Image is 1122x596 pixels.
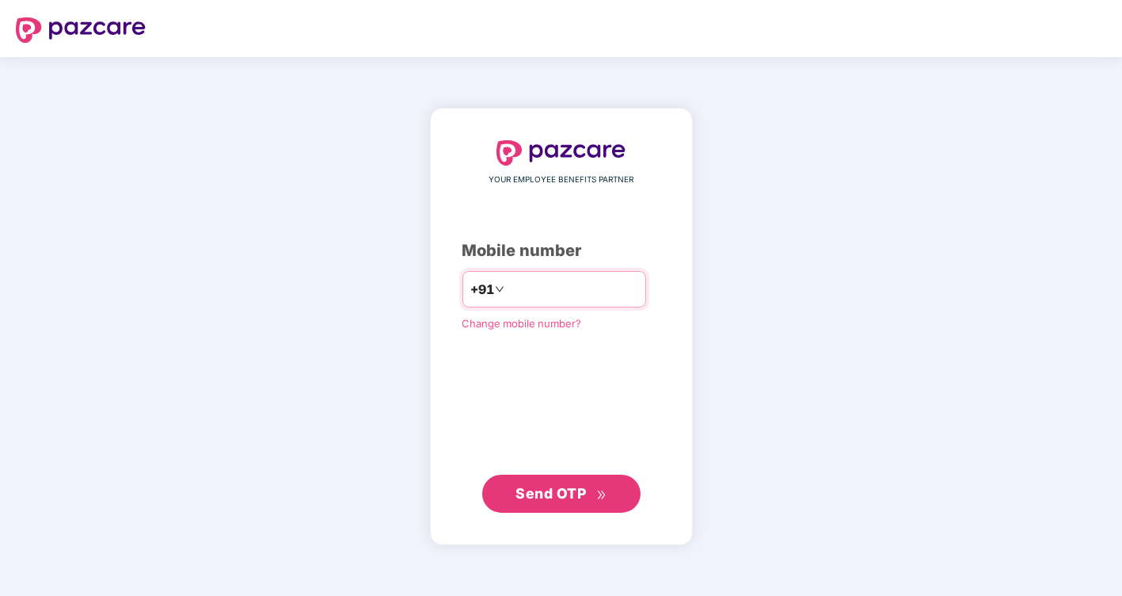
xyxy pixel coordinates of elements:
span: down [495,285,504,294]
img: logo [16,17,146,43]
button: Send OTPdouble-right [482,475,641,513]
span: +91 [471,280,495,300]
a: Change mobile number? [462,317,582,330]
img: logo [496,140,626,166]
span: Send OTP [515,485,586,502]
span: YOUR EMPLOYEE BENEFITS PARTNER [489,174,633,186]
div: Mobile number [462,239,660,263]
span: double-right [596,490,607,500]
